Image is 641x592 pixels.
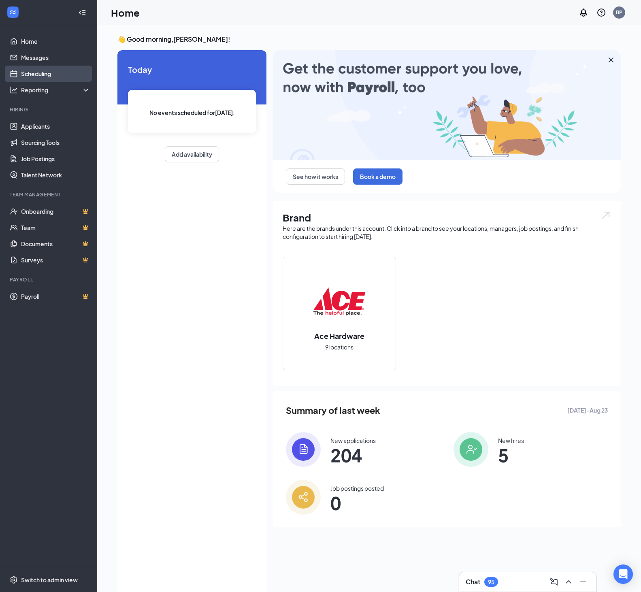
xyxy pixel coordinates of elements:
a: Messages [21,49,90,66]
span: 0 [330,496,384,510]
h1: Brand [283,211,611,224]
div: Job postings posted [330,484,384,492]
h2: Ace Hardware [306,331,373,341]
span: 5 [498,448,524,462]
button: See how it works [286,168,345,185]
a: Job Postings [21,151,90,167]
div: 95 [488,579,494,586]
span: Today [128,63,256,76]
div: Here are the brands under this account. Click into a brand to see your locations, managers, job p... [283,224,611,241]
div: Payroll [10,276,89,283]
span: No events scheduled for [DATE] . [149,108,235,117]
a: DocumentsCrown [21,236,90,252]
a: Applicants [21,118,90,134]
h1: Home [111,6,140,19]
a: Talent Network [21,167,90,183]
button: ComposeMessage [547,575,560,588]
svg: ComposeMessage [549,577,559,587]
div: Team Management [10,191,89,198]
svg: Collapse [78,9,86,17]
svg: ChevronUp [564,577,573,587]
a: TeamCrown [21,219,90,236]
img: icon [286,480,321,515]
a: SurveysCrown [21,252,90,268]
div: Switch to admin view [21,576,78,584]
div: Reporting [21,86,91,94]
button: ChevronUp [562,575,575,588]
img: open.6027fd2a22e1237b5b06.svg [601,211,611,220]
a: PayrollCrown [21,288,90,305]
div: Open Intercom Messenger [613,564,633,584]
h3: Chat [466,577,480,586]
div: New hires [498,437,524,445]
span: 204 [330,448,376,462]
button: Book a demo [353,168,402,185]
img: payroll-large.gif [273,50,621,160]
div: New applications [330,437,376,445]
svg: Cross [606,55,616,65]
a: OnboardingCrown [21,203,90,219]
svg: Minimize [578,577,588,587]
span: 9 locations [325,343,354,351]
img: Ace Hardware [313,276,365,328]
svg: Settings [10,576,18,584]
svg: QuestionInfo [596,8,606,17]
img: icon [454,432,488,467]
button: Add availability [165,146,219,162]
div: Hiring [10,106,89,113]
img: icon [286,432,321,467]
div: BP [616,9,622,16]
a: Scheduling [21,66,90,82]
button: Minimize [577,575,590,588]
svg: WorkstreamLogo [9,8,17,16]
a: Sourcing Tools [21,134,90,151]
span: [DATE] - Aug 23 [567,406,608,415]
a: Home [21,33,90,49]
svg: Analysis [10,86,18,94]
h3: 👋 Good morning, [PERSON_NAME] ! [117,35,621,44]
svg: Notifications [579,8,588,17]
span: Summary of last week [286,403,380,417]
